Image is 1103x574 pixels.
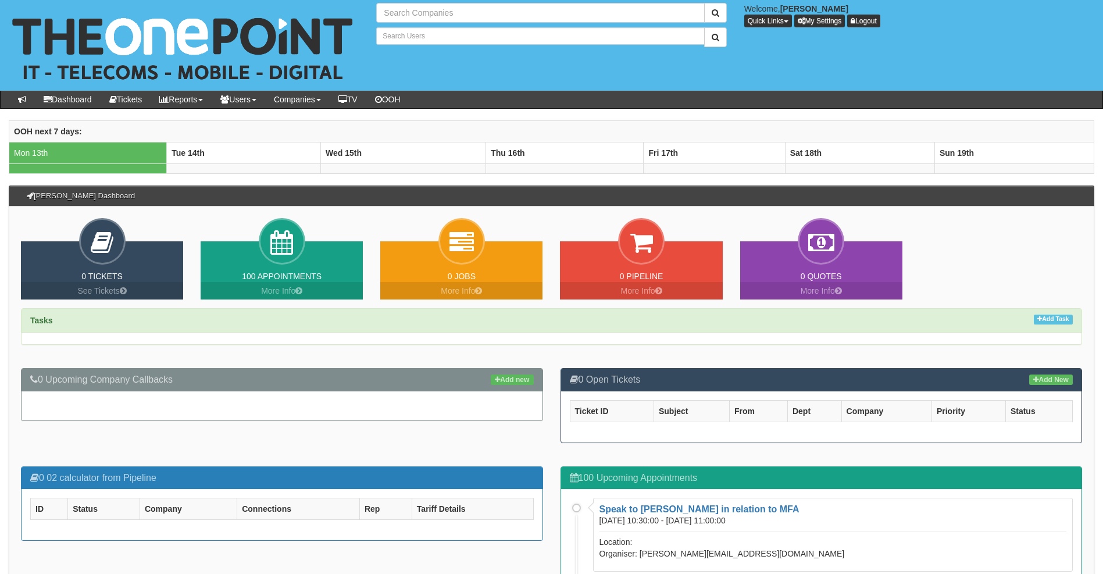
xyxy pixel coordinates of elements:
[30,473,534,483] h3: 0 02 calculator from Pipeline
[30,375,534,385] h3: 0 Upcoming Company Callbacks
[931,400,1005,422] th: Priority
[81,272,123,281] a: 0 Tickets
[380,282,542,300] a: More Info
[140,498,237,520] th: Company
[101,91,151,108] a: Tickets
[841,400,931,422] th: Company
[486,142,644,163] th: Thu 16th
[740,282,902,300] a: More Info
[599,536,1067,559] p: Location: Organiser: [PERSON_NAME][EMAIL_ADDRESS][DOMAIN_NAME]
[599,504,799,514] a: Speak to [PERSON_NAME] in relation to MFA
[21,282,183,300] a: See Tickets
[201,282,363,300] a: More Info
[9,142,167,163] td: Mon 13th
[744,15,792,27] button: Quick Links
[151,91,212,108] a: Reports
[620,272,663,281] a: 0 Pipeline
[376,3,704,23] input: Search Companies
[560,282,722,300] a: More Info
[320,142,486,163] th: Wed 15th
[599,515,734,526] div: [DATE] 10:30:00 - [DATE] 11:00:00
[448,272,476,281] a: 0 Jobs
[330,91,366,108] a: TV
[31,498,68,520] th: ID
[736,3,1103,27] div: Welcome,
[9,120,1094,142] th: OOH next 7 days:
[491,375,533,385] a: Add new
[359,498,412,520] th: Rep
[1005,400,1072,422] th: Status
[212,91,265,108] a: Users
[30,316,53,325] strong: Tasks
[237,498,360,520] th: Connections
[654,400,729,422] th: Subject
[644,142,785,163] th: Fri 17th
[21,186,141,206] h3: [PERSON_NAME] Dashboard
[570,375,1073,385] h3: 0 Open Tickets
[787,400,841,422] th: Dept
[847,15,880,27] a: Logout
[570,473,1073,483] h3: 100 Upcoming Appointments
[1034,315,1073,325] a: Add Task
[794,15,845,27] a: My Settings
[801,272,842,281] a: 0 Quotes
[265,91,330,108] a: Companies
[412,498,533,520] th: Tariff Details
[167,142,321,163] th: Tue 14th
[934,142,1094,163] th: Sun 19th
[242,272,322,281] a: 100 Appointments
[68,498,140,520] th: Status
[570,400,654,422] th: Ticket ID
[1029,375,1073,385] a: Add New
[785,142,934,163] th: Sat 18th
[780,4,848,13] b: [PERSON_NAME]
[376,27,704,45] input: Search Users
[729,400,787,422] th: From
[35,91,101,108] a: Dashboard
[366,91,409,108] a: OOH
